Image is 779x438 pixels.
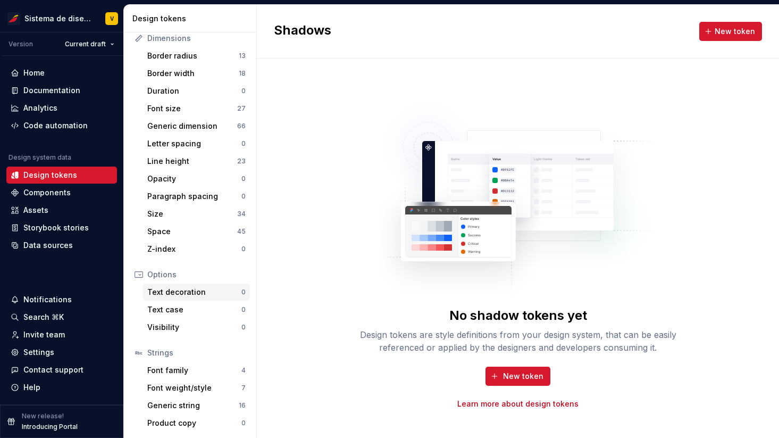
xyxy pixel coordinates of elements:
div: Generic string [147,400,239,411]
div: Letter spacing [147,138,241,149]
a: Product copy0 [143,415,250,432]
div: Version [9,40,33,48]
div: Line height [147,156,237,167]
a: Design tokens [6,167,117,184]
div: Font size [147,103,237,114]
a: Border width18 [143,65,250,82]
div: Analytics [23,103,57,113]
div: Design system data [9,153,71,162]
div: Product copy [147,418,241,428]
a: Letter spacing0 [143,135,250,152]
a: Size34 [143,205,250,222]
div: 7 [241,384,246,392]
a: Text decoration0 [143,284,250,301]
div: Size [147,209,237,219]
a: Learn more about design tokens [457,399,579,409]
div: 45 [237,227,246,236]
div: Generic dimension [147,121,237,131]
div: Notifications [23,294,72,305]
button: New token [699,22,762,41]
a: Documentation [6,82,117,99]
div: Duration [147,86,241,96]
a: Home [6,64,117,81]
a: Space45 [143,223,250,240]
a: Font family4 [143,362,250,379]
a: Code automation [6,117,117,134]
button: Search ⌘K [6,309,117,326]
button: Sistema de diseño IberiaV [2,7,121,30]
div: Contact support [23,365,83,375]
div: Font family [147,365,241,376]
a: Components [6,184,117,201]
a: Line height23 [143,153,250,170]
div: Border radius [147,51,239,61]
a: Font size27 [143,100,250,117]
div: 16 [239,401,246,410]
a: Duration0 [143,82,250,100]
div: Storybook stories [23,222,89,233]
div: Border width [147,68,239,79]
div: Paragraph spacing [147,191,241,202]
div: Home [23,68,45,78]
div: Strings [147,348,246,358]
span: Current draft [65,40,106,48]
div: 18 [239,69,246,78]
a: Text case0 [143,301,250,318]
div: 0 [241,305,246,314]
a: Z-index0 [143,241,250,258]
div: Text decoration [147,287,241,297]
div: Opacity [147,173,241,184]
button: New token [485,367,550,386]
p: Introducing Portal [22,423,78,431]
div: No shadow tokens yet [449,307,587,324]
button: Current draft [60,37,119,52]
div: Documentation [23,85,80,96]
div: Assets [23,205,48,216]
a: Paragraph spacing0 [143,188,250,205]
div: 23 [237,157,246,166]
button: Contact support [6,361,117,378]
div: Visibility [147,322,241,333]
a: Border radius13 [143,47,250,64]
span: New token [715,26,755,37]
a: Generic dimension66 [143,118,250,135]
a: Opacity0 [143,170,250,187]
p: New release! [22,412,64,420]
span: New token [503,371,543,382]
div: Dimensions [147,33,246,44]
div: Options [147,269,246,280]
a: Font weight/style7 [143,379,250,396]
div: Design tokens [23,170,77,180]
div: Code automation [23,120,88,131]
img: 55604660-494d-44a9-beb2-692398e9940a.png [7,12,20,25]
div: 66 [237,122,246,130]
div: 0 [241,139,246,148]
a: Analytics [6,100,117,117]
div: Settings [23,347,54,358]
div: 34 [237,210,246,218]
div: Z-index [147,244,241,254]
button: Help [6,379,117,396]
a: Generic string16 [143,397,250,414]
div: 13 [239,52,246,60]
div: Search ⌘K [23,312,64,323]
div: V [110,14,114,23]
div: 0 [241,245,246,253]
div: 27 [237,104,246,113]
div: Design tokens are style definitions from your design system, that can be easily referenced or app... [348,328,688,354]
div: 0 [241,87,246,95]
div: 0 [241,419,246,427]
a: Invite team [6,326,117,343]
div: 0 [241,192,246,201]
div: Invite team [23,329,65,340]
div: Data sources [23,240,73,251]
div: Space [147,226,237,237]
h2: Shadows [274,22,331,41]
div: Text case [147,304,241,315]
a: Visibility0 [143,319,250,336]
a: Settings [6,344,117,361]
a: Storybook stories [6,219,117,236]
a: Assets [6,202,117,219]
div: Help [23,382,40,393]
div: 0 [241,288,246,296]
